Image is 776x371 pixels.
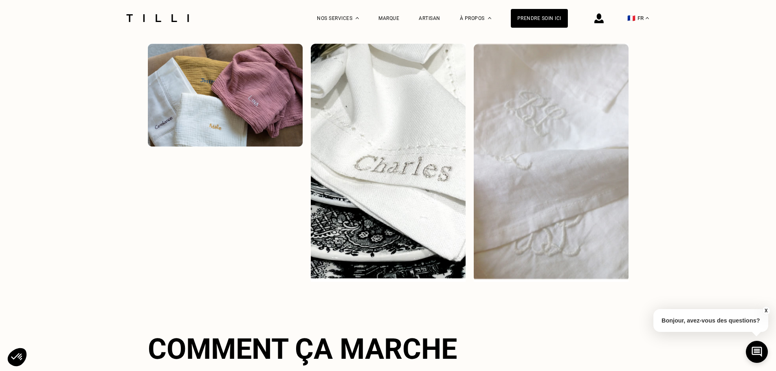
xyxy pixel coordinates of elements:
img: interiorEmbroidery [148,44,303,147]
a: Marque [378,15,399,21]
span: 🇫🇷 [627,14,635,22]
img: menu déroulant [646,17,649,19]
h2: Comment ça marche [148,332,629,366]
button: X [762,306,770,315]
a: Artisan [419,15,440,21]
img: Menu déroulant [356,17,359,19]
img: interiorEmbroidery [474,44,629,282]
a: Prendre soin ici [511,9,568,28]
p: Bonjour, avez-vous des questions? [653,309,768,332]
img: icône connexion [594,13,604,23]
img: interiorEmbroidery [311,44,466,282]
img: Menu déroulant à propos [488,17,491,19]
img: Logo du service de couturière Tilli [123,14,192,22]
